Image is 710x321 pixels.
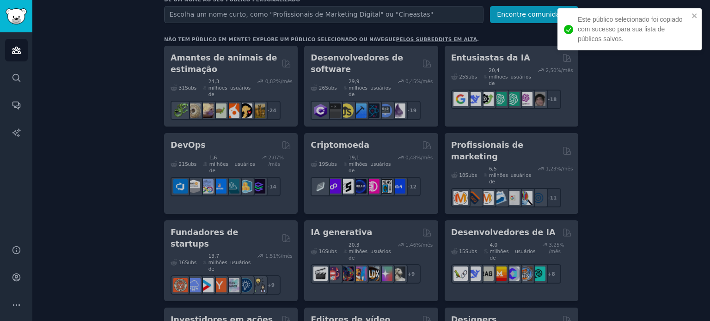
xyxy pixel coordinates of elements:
input: Escolha um nome curto, como "Profissionais de Marketing Digital" ou "Cineastas" [164,6,484,23]
font: Encontre comunidades [497,11,571,18]
img: Logotipo do GummySearch [6,8,27,24]
button: Encontre comunidades [490,6,578,23]
font: Este público selecionado foi copiado com sucesso para sua lista de públicos salvos. [578,16,683,42]
a: pelos subreddits em alta [396,36,477,42]
button: fechar [692,12,698,19]
font: . [477,36,479,42]
font: Não tem público em mente? Explore um público selecionado ou navegue [164,36,396,42]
